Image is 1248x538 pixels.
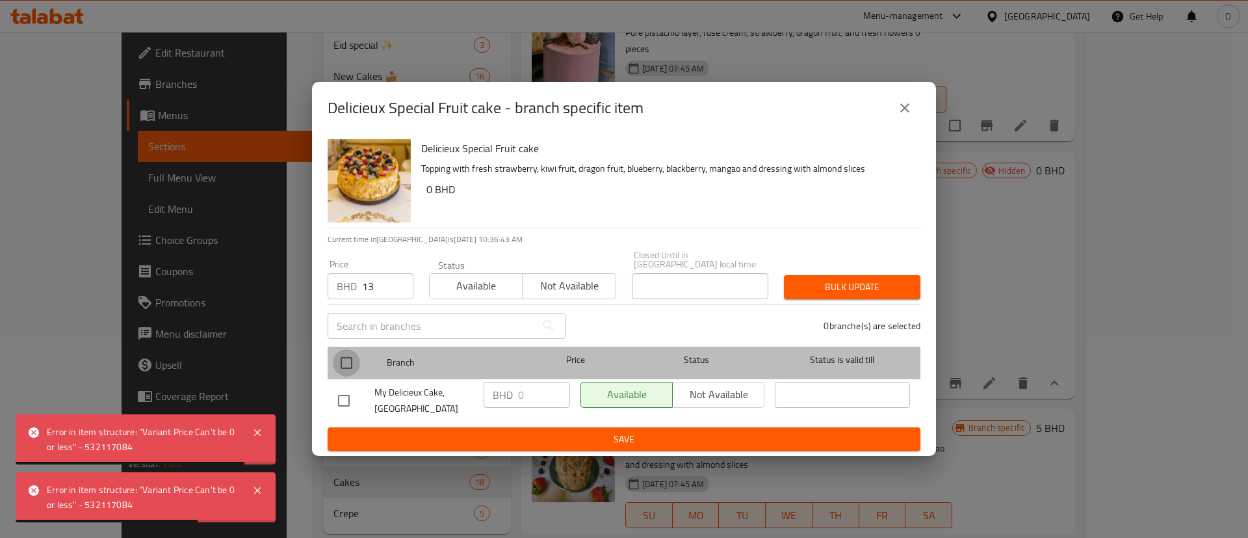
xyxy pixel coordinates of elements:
[522,273,616,299] button: Not available
[328,139,411,222] img: Delicieux Special Fruit cake
[493,387,513,403] p: BHD
[889,92,920,124] button: close
[47,483,239,512] div: Error in item structure: "Variant Price Can't be 0 or less" - 532117084
[421,139,910,157] h6: Delicieux Special Fruit cake
[435,276,517,295] span: Available
[338,431,910,448] span: Save
[328,313,536,339] input: Search in branches
[775,352,910,368] span: Status is valid till
[629,352,764,368] span: Status
[387,355,522,371] span: Branch
[528,276,610,295] span: Not available
[794,279,910,295] span: Bulk update
[328,234,920,245] p: Current time in [GEOGRAPHIC_DATA] is [DATE] 10:36:43 AM
[374,384,473,417] span: My Delicieux Cake, [GEOGRAPHIC_DATA]
[429,273,523,299] button: Available
[362,273,413,299] input: Please enter price
[784,275,920,299] button: Bulk update
[421,161,910,177] p: Topping with fresh strawberry, kiwi fruit, dragon fruit, blueberry, blackberry, mangao and dressi...
[824,319,920,332] p: 0 branche(s) are selected
[426,180,910,198] h6: 0 BHD
[518,382,570,408] input: Please enter price
[337,278,357,294] p: BHD
[328,98,643,118] h2: Delicieux Special Fruit cake - branch specific item
[532,352,619,368] span: Price
[328,427,920,451] button: Save
[47,425,239,454] div: Error in item structure: "Variant Price Can't be 0 or less" - 532117084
